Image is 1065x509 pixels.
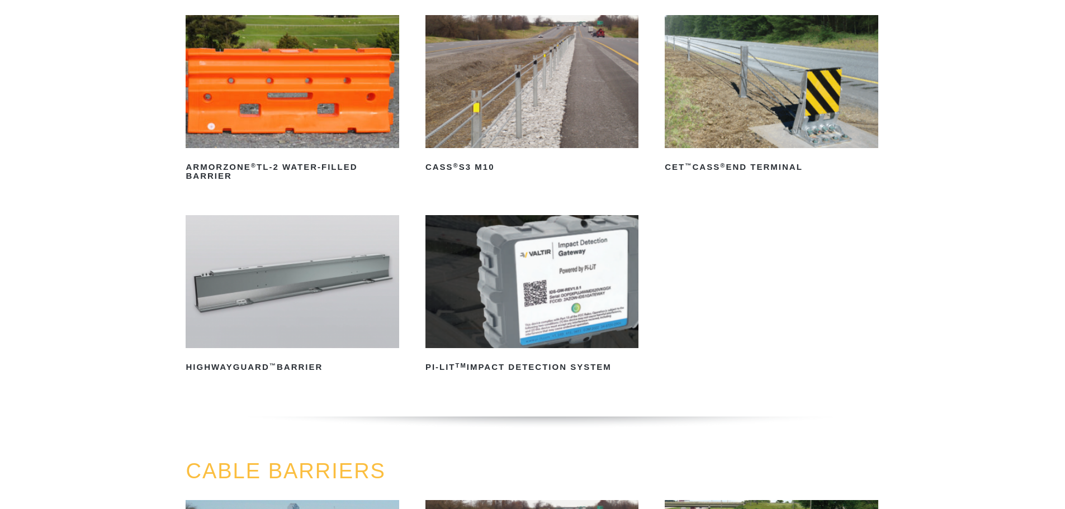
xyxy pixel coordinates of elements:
a: HighwayGuard™Barrier [186,215,399,376]
h2: ArmorZone TL-2 Water-Filled Barrier [186,158,399,185]
sup: ™ [685,162,692,169]
sup: ® [251,162,257,169]
h2: HighwayGuard Barrier [186,358,399,376]
sup: ® [720,162,726,169]
sup: ™ [269,362,277,369]
a: CABLE BARRIERS [186,459,385,483]
a: PI-LITTMImpact Detection System [425,215,638,376]
sup: ® [453,162,459,169]
sup: TM [456,362,467,369]
a: CASS®S3 M10 [425,15,638,176]
h2: CASS S3 M10 [425,158,638,176]
a: CET™CASS®End Terminal [665,15,878,176]
h2: CET CASS End Terminal [665,158,878,176]
h2: PI-LIT Impact Detection System [425,358,638,376]
a: ArmorZone®TL-2 Water-Filled Barrier [186,15,399,185]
